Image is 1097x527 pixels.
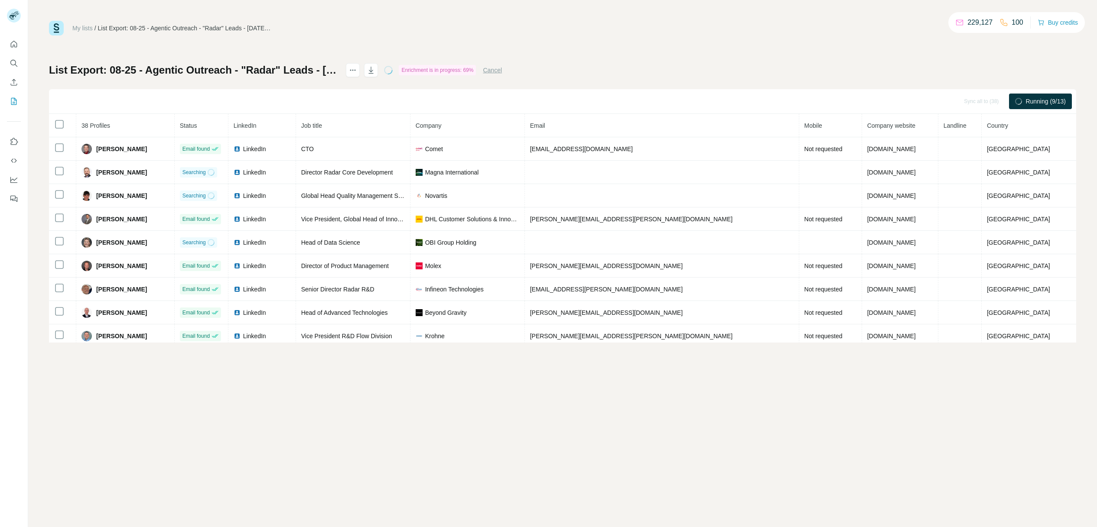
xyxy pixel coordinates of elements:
[182,215,210,223] span: Email found
[96,285,147,294] span: [PERSON_NAME]
[182,192,206,200] span: Searching
[867,333,916,339] span: [DOMAIN_NAME]
[530,262,683,269] span: [PERSON_NAME][EMAIL_ADDRESS][DOMAIN_NAME]
[530,145,633,152] span: [EMAIL_ADDRESS][DOMAIN_NAME]
[81,191,92,201] img: Avatar
[243,145,266,153] span: LinkedIn
[81,261,92,271] img: Avatar
[804,333,843,339] span: Not requested
[243,262,266,270] span: LinkedIn
[804,145,843,152] span: Not requested
[182,168,206,176] span: Searching
[530,216,733,223] span: [PERSON_NAME][EMAIL_ADDRESS][PERSON_NAME][DOMAIN_NAME]
[987,216,1050,223] span: [GEOGRAPHIC_DATA]
[96,215,147,223] span: [PERSON_NAME]
[804,262,843,269] span: Not requested
[425,215,519,223] span: DHL Customer Solutions & Innovation
[399,65,476,75] div: Enrichment is in progress: 69%
[987,309,1050,316] span: [GEOGRAPHIC_DATA]
[425,332,445,340] span: Krohne
[96,332,147,340] span: [PERSON_NAME]
[81,122,110,129] span: 38 Profiles
[867,239,916,246] span: [DOMAIN_NAME]
[416,145,423,152] img: company-logo
[49,63,338,77] h1: List Export: 08-25 - Agentic Outreach - "Radar" Leads - [DATE] 09:22
[81,214,92,224] img: Avatar
[425,238,476,247] span: OBI Group Holding
[234,192,241,199] img: LinkedIn logo
[425,285,484,294] span: Infineon Technologies
[425,145,443,153] span: Comet
[7,94,21,109] button: My lists
[234,169,241,176] img: LinkedIn logo
[81,237,92,248] img: Avatar
[867,262,916,269] span: [DOMAIN_NAME]
[81,331,92,341] img: Avatar
[7,36,21,52] button: Quick start
[81,167,92,178] img: Avatar
[987,169,1050,176] span: [GEOGRAPHIC_DATA]
[425,308,467,317] span: Beyond Gravity
[96,308,147,317] span: [PERSON_NAME]
[301,239,360,246] span: Head of Data Science
[301,192,462,199] span: Global Head Quality Management Systems, Novartis Group
[81,284,92,294] img: Avatar
[944,122,967,129] span: Landline
[96,191,147,200] span: [PERSON_NAME]
[987,122,1008,129] span: Country
[7,172,21,188] button: Dashboard
[867,309,916,316] span: [DOMAIN_NAME]
[416,309,423,316] img: company-logo
[987,145,1050,152] span: [GEOGRAPHIC_DATA]
[234,122,257,129] span: LinkedIn
[81,307,92,318] img: Avatar
[416,169,423,176] img: company-logo
[867,145,916,152] span: [DOMAIN_NAME]
[7,153,21,168] button: Use Surfe API
[72,25,93,32] a: My lists
[81,144,92,154] img: Avatar
[804,122,822,129] span: Mobile
[987,286,1050,293] span: [GEOGRAPHIC_DATA]
[425,262,441,270] span: Molex
[416,192,423,199] img: company-logo
[804,309,843,316] span: Not requested
[425,191,447,200] span: Novartis
[1012,17,1023,28] p: 100
[96,168,147,177] span: [PERSON_NAME]
[301,216,464,223] span: Vice President, Global Head of Innovation & Trend Research
[96,262,147,270] span: [PERSON_NAME]
[416,216,423,223] img: company-logo
[180,122,197,129] span: Status
[243,191,266,200] span: LinkedIn
[243,332,266,340] span: LinkedIn
[234,145,241,152] img: LinkedIn logo
[243,168,266,177] span: LinkedIn
[987,192,1050,199] span: [GEOGRAPHIC_DATA]
[96,145,147,153] span: [PERSON_NAME]
[98,24,271,32] div: List Export: 08-25 - Agentic Outreach - "Radar" Leads - [DATE] 09:22
[967,17,993,28] p: 229,127
[301,309,388,316] span: Head of Advanced Technologies
[7,55,21,71] button: Search
[301,286,374,293] span: Senior Director Radar R&D
[234,309,241,316] img: LinkedIn logo
[243,285,266,294] span: LinkedIn
[867,122,915,129] span: Company website
[867,192,916,199] span: [DOMAIN_NAME]
[416,239,423,246] img: company-logo
[867,216,916,223] span: [DOMAIN_NAME]
[530,333,733,339] span: [PERSON_NAME][EMAIL_ADDRESS][PERSON_NAME][DOMAIN_NAME]
[182,332,210,340] span: Email found
[234,333,241,339] img: LinkedIn logo
[49,21,64,36] img: Surfe Logo
[243,238,266,247] span: LinkedIn
[182,285,210,293] span: Email found
[301,145,314,152] span: CTO
[234,262,241,269] img: LinkedIn logo
[530,286,683,293] span: [EMAIL_ADDRESS][PERSON_NAME][DOMAIN_NAME]
[425,168,479,177] span: Magna International
[234,239,241,246] img: LinkedIn logo
[182,262,210,270] span: Email found
[804,286,843,293] span: Not requested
